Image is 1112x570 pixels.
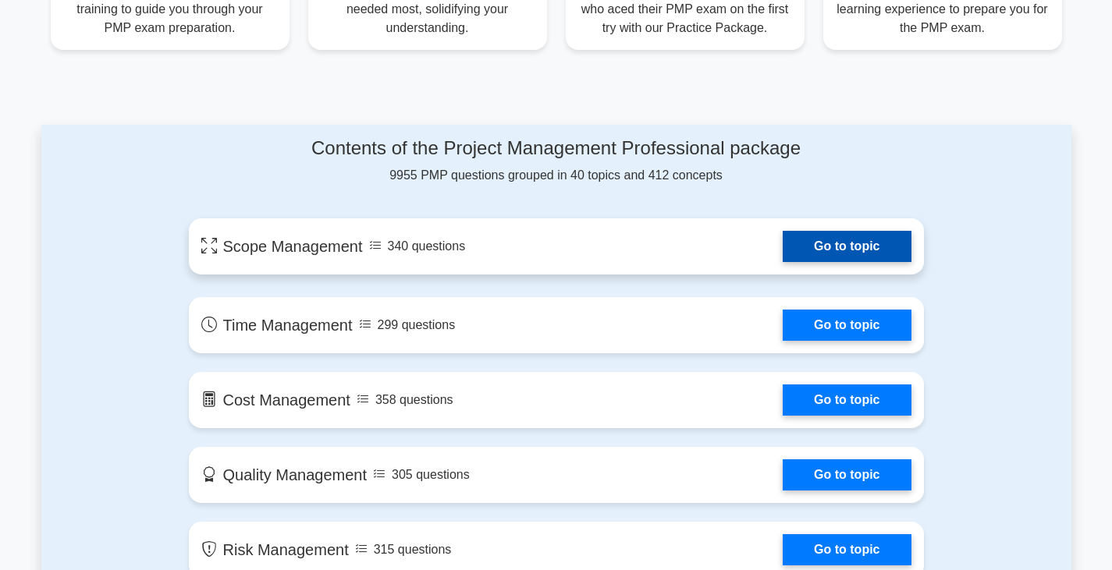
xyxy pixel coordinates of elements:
a: Go to topic [783,384,911,416]
a: Go to topic [783,459,911,490]
a: Go to topic [783,534,911,565]
h4: Contents of the Project Management Professional package [189,137,924,160]
div: 9955 PMP questions grouped in 40 topics and 412 concepts [189,137,924,185]
a: Go to topic [783,231,911,262]
a: Go to topic [783,310,911,341]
